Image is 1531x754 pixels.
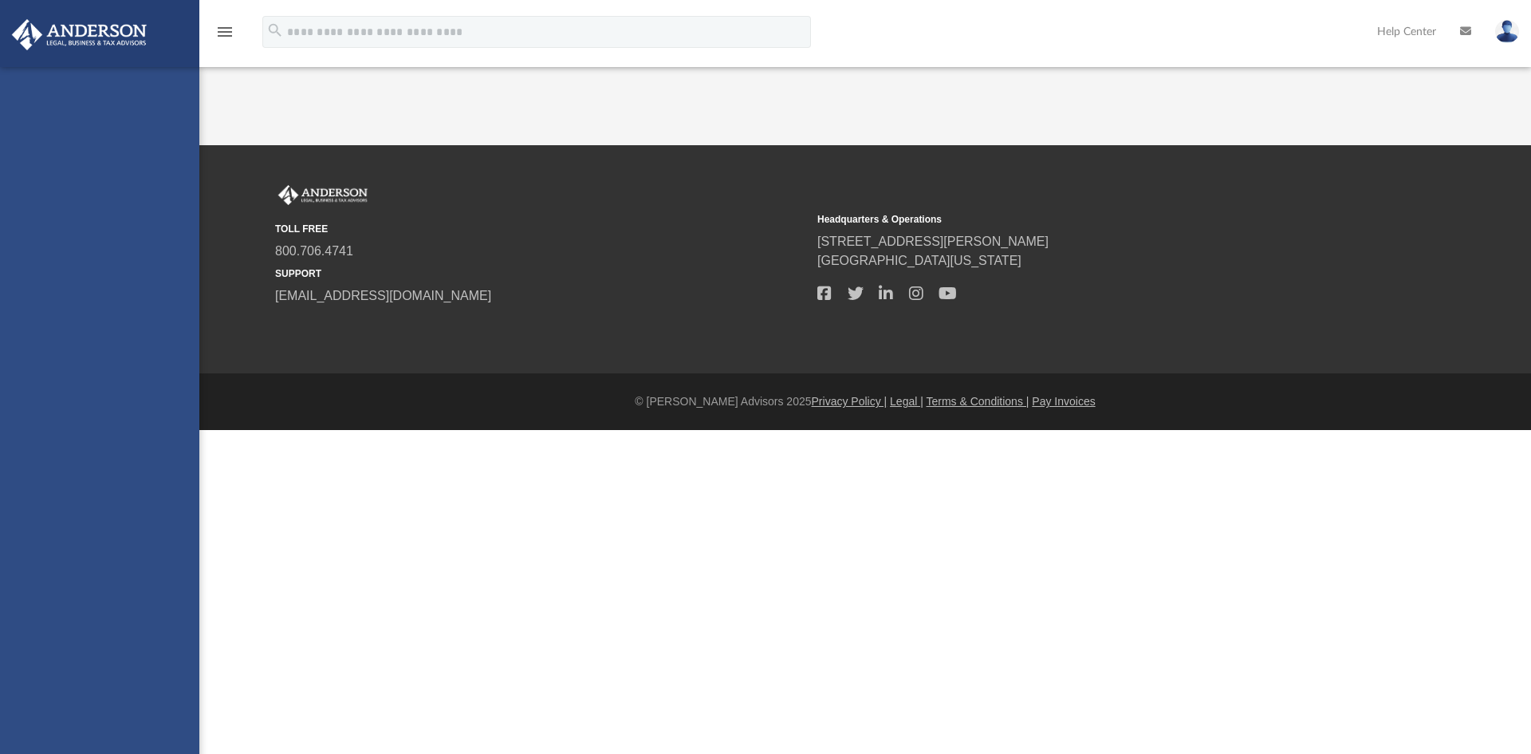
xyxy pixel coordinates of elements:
a: menu [215,30,234,41]
a: [EMAIL_ADDRESS][DOMAIN_NAME] [275,289,491,302]
div: © [PERSON_NAME] Advisors 2025 [199,393,1531,410]
a: Privacy Policy | [812,395,888,408]
i: menu [215,22,234,41]
a: 800.706.4741 [275,244,353,258]
small: Headquarters & Operations [817,212,1348,227]
a: Pay Invoices [1032,395,1095,408]
img: User Pic [1495,20,1519,43]
img: Anderson Advisors Platinum Portal [275,185,371,206]
img: Anderson Advisors Platinum Portal [7,19,152,50]
a: [GEOGRAPHIC_DATA][US_STATE] [817,254,1021,267]
a: Terms & Conditions | [927,395,1029,408]
small: SUPPORT [275,266,806,281]
a: [STREET_ADDRESS][PERSON_NAME] [817,235,1049,248]
i: search [266,22,284,39]
a: Legal | [890,395,923,408]
small: TOLL FREE [275,222,806,236]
